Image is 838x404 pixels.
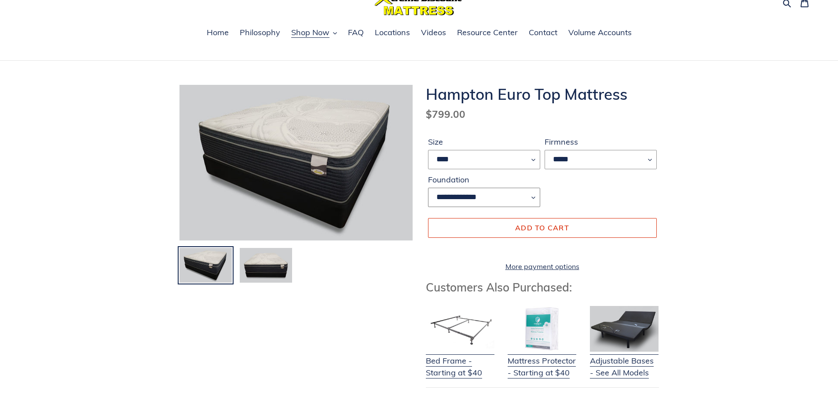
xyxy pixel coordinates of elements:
span: Shop Now [291,27,329,38]
h1: Hampton Euro Top Mattress [426,85,659,103]
a: Home [202,26,233,40]
span: Philosophy [240,27,280,38]
a: Videos [417,26,450,40]
label: Foundation [428,174,540,186]
span: $799.00 [426,108,465,120]
a: More payment options [428,261,657,272]
img: Adjustable Base [590,306,659,352]
span: Contact [529,27,557,38]
h3: Customers Also Purchased: [426,280,659,294]
a: Contact [524,26,562,40]
span: Home [207,27,229,38]
span: Locations [375,27,410,38]
a: Mattress Protector - Starting at $40 [508,344,576,379]
span: FAQ [348,27,364,38]
label: Firmness [545,136,657,148]
img: Load image into Gallery viewer, Hampton Euro Top Mattress [239,247,293,284]
img: Load image into Gallery viewer, Hampton Euro Top Mattress [179,247,233,284]
button: Shop Now [287,26,341,40]
a: Volume Accounts [564,26,636,40]
a: Philosophy [235,26,285,40]
span: Volume Accounts [568,27,632,38]
span: Add to cart [515,223,569,232]
a: Locations [370,26,414,40]
label: Size [428,136,540,148]
a: FAQ [344,26,368,40]
a: Resource Center [453,26,522,40]
img: Mattress Protector [508,306,576,352]
a: Adjustable Bases - See All Models [590,344,659,379]
span: Resource Center [457,27,518,38]
a: Bed Frame - Starting at $40 [426,344,494,379]
span: Videos [421,27,446,38]
button: Add to cart [428,218,657,237]
img: Bed Frame [426,306,494,352]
